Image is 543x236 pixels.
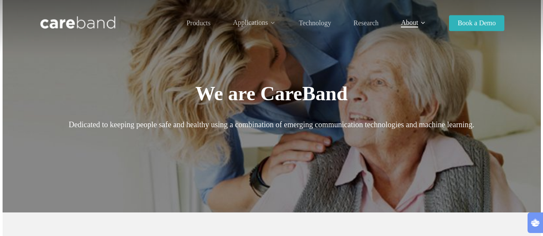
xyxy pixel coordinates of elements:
a: Products [186,20,210,27]
a: Technology [299,20,331,27]
a: About [401,19,427,27]
span: Technology [299,19,331,27]
span: Research [353,19,379,27]
a: Applications [233,19,276,27]
a: Research [353,20,379,27]
span: Products [186,19,210,27]
span: Book a Demo [458,19,496,27]
span: About [401,19,418,26]
h1: We are CareBand [39,81,504,106]
p: Dedicated to keeping people safe and healthy using a combination of emerging communication techno... [39,118,504,131]
a: Book a Demo [449,20,504,27]
span: Applications [233,19,268,26]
